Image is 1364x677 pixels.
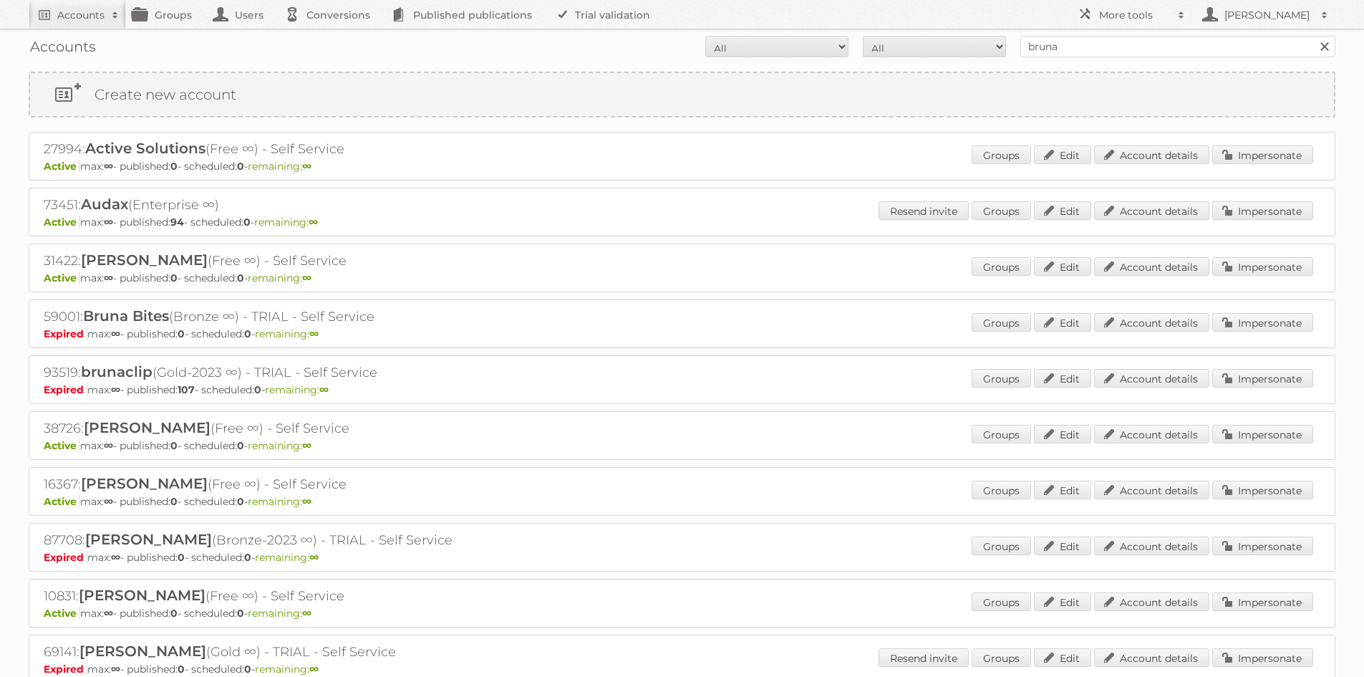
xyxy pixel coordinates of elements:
span: [PERSON_NAME] [84,419,211,436]
strong: 107 [178,383,195,396]
a: Groups [972,313,1031,332]
a: Groups [972,425,1031,443]
h2: 38726: (Free ∞) - Self Service [44,419,545,438]
a: Impersonate [1212,313,1313,332]
span: Active [44,495,80,508]
strong: ∞ [104,272,113,284]
span: Active [44,216,80,229]
h2: 93519: (Gold-2023 ∞) - TRIAL - Self Service [44,363,545,382]
a: Account details [1094,369,1209,388]
span: remaining: [255,551,319,564]
a: Edit [1034,481,1091,499]
strong: 0 [170,160,178,173]
a: Groups [972,537,1031,555]
a: Edit [1034,592,1091,611]
a: Groups [972,201,1031,220]
span: remaining: [255,327,319,340]
strong: 0 [170,439,178,452]
strong: 0 [244,663,251,676]
a: Edit [1034,257,1091,276]
strong: 0 [237,160,244,173]
p: max: - published: - scheduled: - [44,439,1320,452]
p: max: - published: - scheduled: - [44,216,1320,229]
a: Edit [1034,648,1091,667]
strong: 0 [170,607,178,620]
strong: ∞ [309,216,318,229]
strong: ∞ [302,607,311,620]
span: [PERSON_NAME] [81,251,208,269]
strong: ∞ [104,495,113,508]
a: Account details [1094,145,1209,164]
a: Account details [1094,425,1209,443]
a: Account details [1094,648,1209,667]
strong: ∞ [319,383,329,396]
a: Impersonate [1212,201,1313,220]
a: Edit [1034,313,1091,332]
h2: 73451: (Enterprise ∞) [44,196,545,214]
a: Account details [1094,201,1209,220]
a: Account details [1094,481,1209,499]
a: Account details [1094,257,1209,276]
span: Expired [44,551,87,564]
span: remaining: [254,216,318,229]
a: Edit [1034,537,1091,555]
span: Active [44,607,80,620]
strong: ∞ [302,495,311,508]
strong: 0 [243,216,251,229]
span: [PERSON_NAME] [79,587,205,604]
strong: ∞ [104,607,113,620]
strong: 0 [237,439,244,452]
strong: 0 [237,272,244,284]
p: max: - published: - scheduled: - [44,383,1320,396]
h2: More tools [1099,8,1171,22]
a: Groups [972,481,1031,499]
strong: ∞ [111,383,120,396]
a: Groups [972,145,1031,164]
span: brunaclip [81,363,153,380]
h2: 10831: (Free ∞) - Self Service [44,587,545,605]
a: Groups [972,369,1031,388]
strong: 0 [178,551,185,564]
span: Expired [44,327,87,340]
span: Active [44,439,80,452]
p: max: - published: - scheduled: - [44,663,1320,676]
span: Expired [44,663,87,676]
h2: 27994: (Free ∞) - Self Service [44,140,545,158]
strong: ∞ [111,551,120,564]
span: remaining: [255,663,319,676]
strong: 0 [178,327,185,340]
strong: 0 [170,495,178,508]
a: Impersonate [1212,592,1313,611]
span: remaining: [248,439,311,452]
span: Active Solutions [85,140,205,157]
strong: ∞ [104,160,113,173]
p: max: - published: - scheduled: - [44,327,1320,340]
a: Groups [972,257,1031,276]
h2: 69141: (Gold ∞) - TRIAL - Self Service [44,643,545,661]
h2: Accounts [57,8,105,22]
span: Expired [44,383,87,396]
strong: 0 [170,272,178,284]
a: Account details [1094,592,1209,611]
h2: 87708: (Bronze-2023 ∞) - TRIAL - Self Service [44,531,545,549]
span: Active [44,272,80,284]
span: remaining: [248,495,311,508]
h2: [PERSON_NAME] [1221,8,1314,22]
a: Create new account [30,73,1334,116]
span: remaining: [248,272,311,284]
p: max: - published: - scheduled: - [44,272,1320,284]
a: Resend invite [879,648,969,667]
span: remaining: [265,383,329,396]
p: max: - published: - scheduled: - [44,551,1320,564]
strong: ∞ [104,216,113,229]
span: Bruna Bites [83,307,169,325]
span: [PERSON_NAME] [79,643,206,660]
a: Edit [1034,145,1091,164]
strong: 94 [170,216,184,229]
a: Impersonate [1212,369,1313,388]
strong: 0 [178,663,185,676]
p: max: - published: - scheduled: - [44,607,1320,620]
span: [PERSON_NAME] [85,531,212,548]
strong: ∞ [111,663,120,676]
h2: 31422: (Free ∞) - Self Service [44,251,545,270]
